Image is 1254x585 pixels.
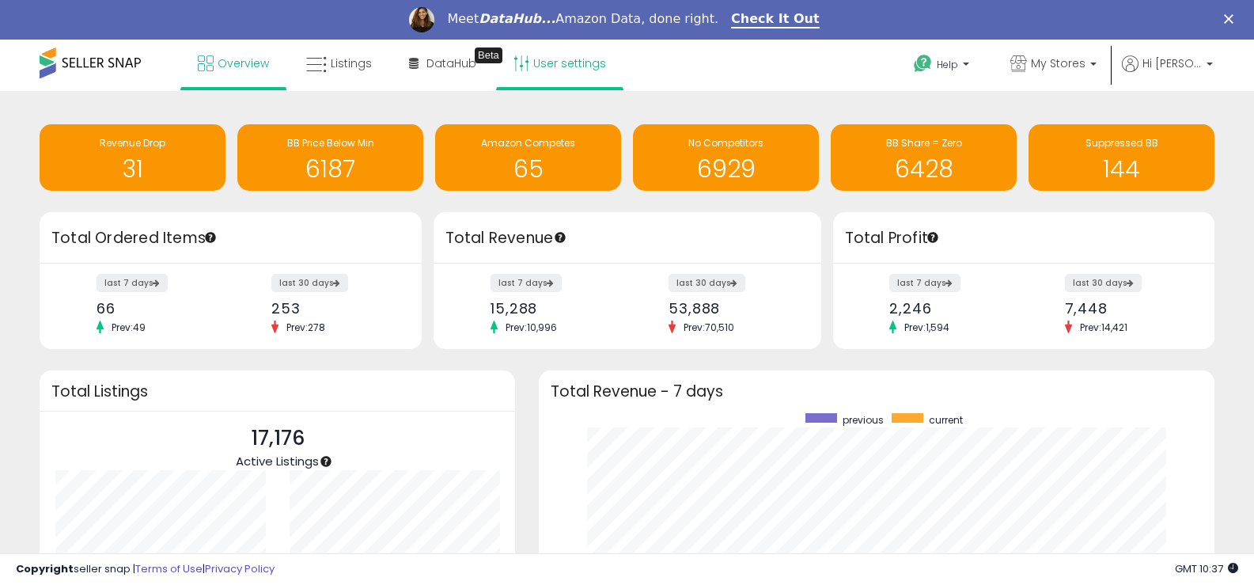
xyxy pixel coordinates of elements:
h1: 6929 [641,156,811,182]
h1: 65 [443,156,613,182]
a: User settings [502,40,618,87]
a: Check It Out [731,11,820,28]
span: My Stores [1031,55,1085,71]
div: 15,288 [491,300,616,317]
div: 66 [97,300,218,317]
strong: Copyright [16,561,74,576]
div: Meet Amazon Data, done right. [447,11,718,27]
span: Suppressed BB [1085,136,1158,150]
span: Prev: 278 [278,321,333,334]
span: Hi [PERSON_NAME] [1142,55,1202,71]
div: Tooltip anchor [475,47,502,63]
a: Help [901,42,985,91]
h1: 144 [1036,156,1207,182]
h3: Total Listings [51,386,503,397]
span: Prev: 1,594 [896,321,957,334]
span: DataHub [426,55,476,71]
div: Close [1224,14,1240,24]
span: Revenue Drop [100,136,165,150]
a: Terms of Use [135,561,203,576]
div: Tooltip anchor [926,230,940,245]
h1: 6428 [839,156,1009,182]
a: Suppressed BB 144 [1029,124,1214,191]
a: Revenue Drop 31 [40,124,225,191]
div: Tooltip anchor [319,454,333,469]
h3: Total Revenue - 7 days [551,386,1203,397]
a: My Stores [998,40,1108,91]
span: Prev: 70,510 [676,321,742,334]
h1: 31 [47,156,218,182]
a: BB Price Below Min 6187 [237,124,423,191]
span: Active Listings [236,453,319,469]
label: last 7 days [97,274,168,292]
span: Prev: 49 [104,321,153,334]
h3: Total Revenue [445,227,809,249]
div: seller snap | | [16,562,275,577]
label: last 7 days [491,274,562,292]
a: Amazon Competes 65 [435,124,621,191]
h3: Total Profit [845,227,1203,249]
span: Amazon Competes [481,136,575,150]
span: No Competitors [688,136,763,150]
span: BB Price Below Min [287,136,374,150]
h3: Total Ordered Items [51,227,410,249]
div: Tooltip anchor [203,230,218,245]
label: last 30 days [271,274,348,292]
div: 53,888 [669,300,794,317]
span: previous [843,413,884,427]
span: Listings [331,55,372,71]
i: DataHub... [479,11,555,26]
img: Profile image for Georgie [409,7,434,32]
a: Listings [294,40,384,87]
label: last 30 days [669,274,745,292]
a: Overview [186,40,281,87]
div: 2,246 [889,300,1011,317]
span: current [929,413,963,427]
div: 7,448 [1065,300,1187,317]
h1: 6187 [245,156,415,182]
label: last 30 days [1065,274,1142,292]
div: 253 [271,300,393,317]
span: 2025-09-12 10:37 GMT [1175,561,1238,576]
span: Overview [218,55,269,71]
div: Tooltip anchor [553,230,567,245]
span: Help [937,58,958,71]
a: No Competitors 6929 [633,124,819,191]
span: BB Share = Zero [886,136,962,150]
a: BB Share = Zero 6428 [831,124,1017,191]
p: 17,176 [236,424,319,454]
i: Get Help [913,54,933,74]
a: Hi [PERSON_NAME] [1122,55,1213,91]
a: Privacy Policy [205,561,275,576]
span: Prev: 14,421 [1072,321,1135,334]
span: Prev: 10,996 [498,321,565,334]
label: last 7 days [889,274,960,292]
a: DataHub [397,40,488,87]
